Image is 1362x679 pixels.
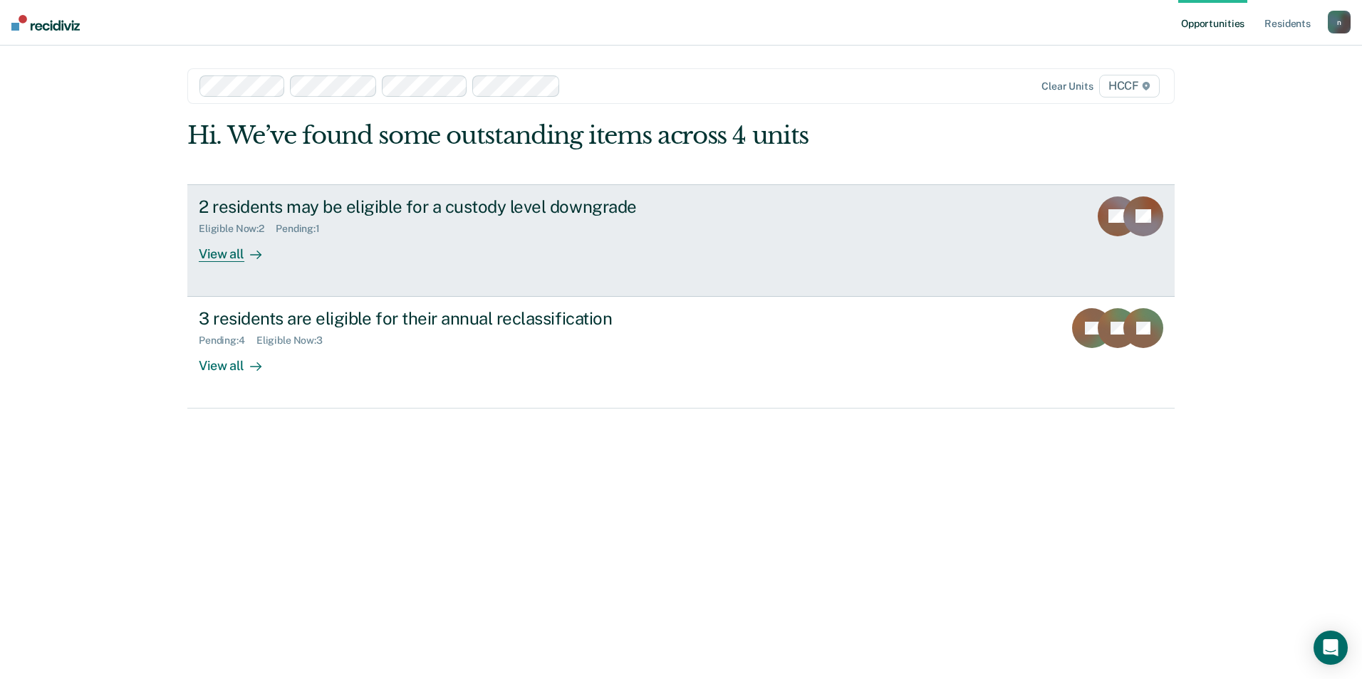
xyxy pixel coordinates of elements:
[187,297,1175,409] a: 3 residents are eligible for their annual reclassificationPending:4Eligible Now:3View all
[11,15,80,31] img: Recidiviz
[199,196,699,217] div: 2 residents may be eligible for a custody level downgrade
[256,335,334,347] div: Eligible Now : 3
[199,335,256,347] div: Pending : 4
[199,223,276,235] div: Eligible Now : 2
[1041,80,1093,93] div: Clear units
[276,223,331,235] div: Pending : 1
[1099,75,1160,98] span: HCCF
[1314,631,1348,665] div: Open Intercom Messenger
[187,184,1175,297] a: 2 residents may be eligible for a custody level downgradeEligible Now:2Pending:1View all
[199,308,699,329] div: 3 residents are eligible for their annual reclassification
[1328,11,1351,33] button: n
[199,347,279,374] div: View all
[199,234,279,262] div: View all
[187,121,977,150] div: Hi. We’ve found some outstanding items across 4 units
